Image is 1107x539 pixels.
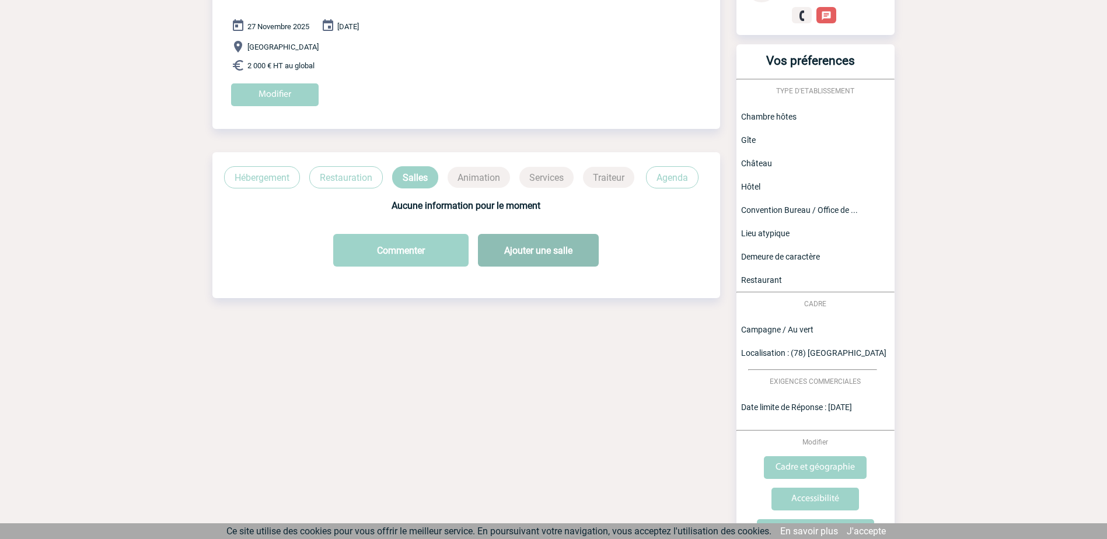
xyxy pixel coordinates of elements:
[741,252,820,261] span: Demeure de caractère
[770,377,861,386] span: EXIGENCES COMMERCIALES
[247,22,309,31] span: 27 Novembre 2025
[776,87,854,95] span: TYPE D'ETABLISSEMENT
[741,402,852,412] span: Date limite de Réponse : [DATE]
[741,54,881,79] h3: Vos préferences
[741,348,886,358] span: Localisation : (78) [GEOGRAPHIC_DATA]
[741,325,813,334] span: Campagne / Au vert
[741,275,782,285] span: Restaurant
[804,300,826,308] span: CADRE
[847,526,886,537] a: J'accepte
[231,83,319,106] input: Modifier
[333,234,469,267] button: Commenter
[247,43,319,51] span: [GEOGRAPHIC_DATA]
[448,167,510,188] p: Animation
[478,234,599,267] button: Ajouter une salle
[519,167,574,188] p: Services
[741,182,760,191] span: Hôtel
[821,10,832,21] img: chat-24-px-w.png
[741,159,772,168] span: Château
[309,166,383,188] p: Restauration
[780,526,838,537] a: En savoir plus
[247,61,315,70] span: 2 000 € HT au global
[226,526,771,537] span: Ce site utilise des cookies pour vous offrir le meilleur service. En poursuivant votre navigation...
[337,22,359,31] span: [DATE]
[741,205,858,215] span: Convention Bureau / Office de ...
[741,135,756,145] span: Gîte
[741,112,797,121] span: Chambre hôtes
[802,438,828,446] span: Modifier
[771,488,859,510] input: Accessibilité
[764,456,867,479] input: Cadre et géographie
[224,166,300,188] p: Hébergement
[741,229,790,238] span: Lieu atypique
[646,166,699,188] p: Agenda
[583,167,634,188] p: Traiteur
[392,166,438,188] p: Salles
[224,200,708,211] h3: Aucune information pour le moment
[797,10,807,21] img: fixe.png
